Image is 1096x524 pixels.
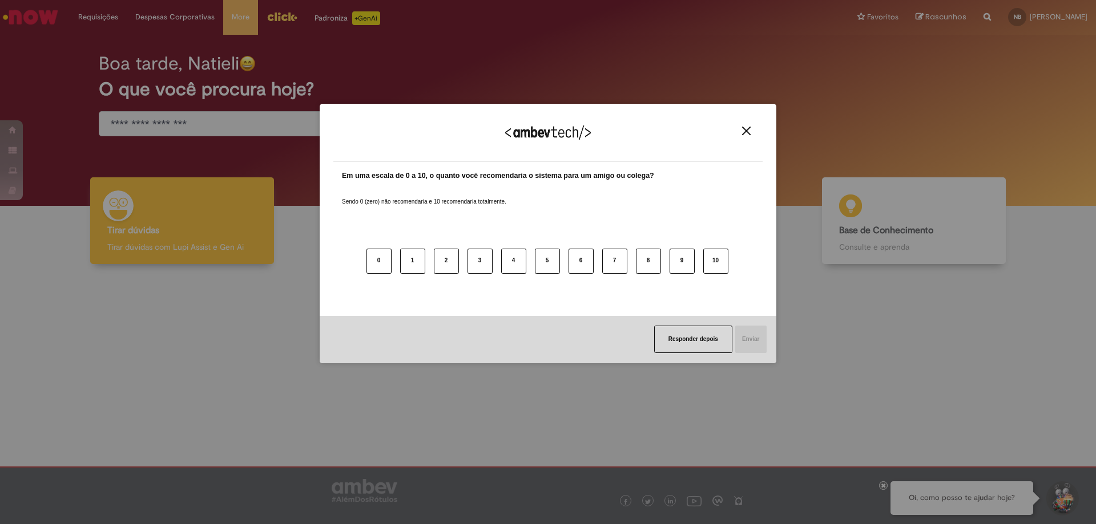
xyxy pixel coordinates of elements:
[400,249,425,274] button: 1
[501,249,526,274] button: 4
[569,249,594,274] button: 6
[739,126,754,136] button: Close
[434,249,459,274] button: 2
[670,249,695,274] button: 9
[342,170,654,181] label: Em uma escala de 0 a 10, o quanto você recomendaria o sistema para um amigo ou colega?
[703,249,728,274] button: 10
[742,127,751,135] img: Close
[342,184,506,206] label: Sendo 0 (zero) não recomendaria e 10 recomendaria totalmente.
[505,125,591,140] img: Logo Ambevtech
[602,249,627,274] button: 7
[654,326,732,353] button: Responder depois
[535,249,560,274] button: 5
[366,249,392,274] button: 0
[636,249,661,274] button: 8
[468,249,493,274] button: 3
